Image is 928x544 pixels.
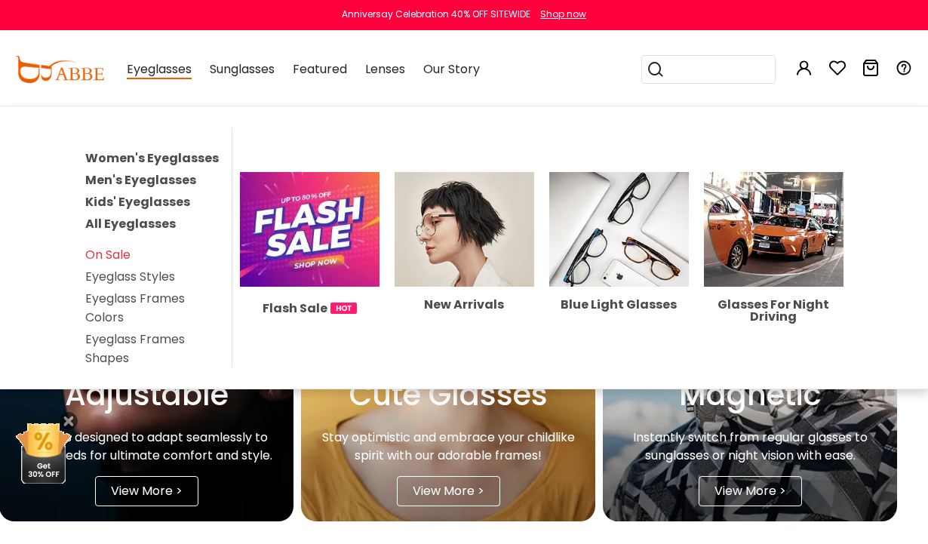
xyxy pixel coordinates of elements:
[15,423,72,484] img: mini welcome offer
[540,8,586,21] div: Shop now
[618,372,882,417] div: Magnetic
[85,268,175,285] a: Eyeglass Styles
[127,60,192,79] span: Eyeglasses
[423,60,480,78] span: Our Story
[395,220,534,311] a: New Arrivals
[704,220,843,323] a: Glasses For Night Driving
[549,172,689,287] img: Blue Light Glasses
[704,172,843,287] img: Glasses For Night Driving
[85,215,176,232] a: All Eyeglasses
[14,372,278,417] div: Adjustable
[85,246,131,263] a: On Sale
[14,429,278,465] div: Glasses designed to adapt seamlessly to your needs for ultimate comfort and style.
[330,303,357,314] img: 1724998894317IetNH.gif
[618,429,882,465] div: Instantly switch from regular glasses to sunglasses or night vision with ease.
[395,172,534,287] img: New Arrivals
[263,299,327,318] span: Flash Sale
[549,220,689,311] a: Blue Light Glasses
[85,171,196,189] a: Men's Eyeglasses
[85,149,219,167] a: Women's Eyeglasses
[210,60,275,78] span: Sunglasses
[533,8,586,20] a: Shop now
[95,476,198,506] div: View More >
[397,476,500,506] div: View More >
[316,429,580,465] div: Stay optimistic and embrace your childlike spirit with our adorable frames!
[699,476,802,506] div: View More >
[240,220,379,318] a: Flash Sale
[395,299,534,311] div: New Arrivals
[549,299,689,311] div: Blue Light Glasses
[365,60,405,78] span: Lenses
[316,372,580,417] div: Cute Glasses
[85,193,190,211] a: Kids' Eyeglasses
[342,8,530,21] div: Anniversay Celebration 40% OFF SITEWIDE
[240,172,379,287] img: Flash Sale
[15,56,104,83] img: abbeglasses.com
[293,60,347,78] span: Featured
[85,290,185,326] a: Eyeglass Frames Colors
[704,299,843,323] div: Glasses For Night Driving
[85,330,185,367] a: Eyeglass Frames Shapes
